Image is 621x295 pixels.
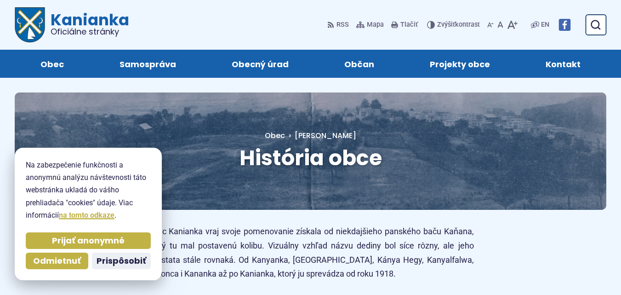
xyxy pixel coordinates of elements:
span: kontrast [437,21,480,29]
a: Obec [265,130,285,141]
span: Odmietnuť [33,256,81,266]
span: Prijať anonymné [52,236,125,246]
a: Logo Kanianka, prejsť na domovskú stránku. [15,7,129,42]
a: RSS [327,15,351,35]
button: Zmenšiť veľkosť písma [485,15,496,35]
span: Mapa [367,19,384,30]
span: Kontakt [546,50,581,78]
button: Prijať anonymné [26,232,151,249]
span: RSS [336,19,349,30]
span: EN [541,19,549,30]
button: Zväčšiť veľkosť písma [505,15,519,35]
button: Tlačiť [389,15,420,35]
span: Prispôsobiť [97,256,146,266]
a: Kontakt [527,50,599,78]
span: Obec [40,50,64,78]
a: Obecný úrad [213,50,308,78]
img: Prejsť na Facebook stránku [558,19,570,31]
a: [PERSON_NAME] [285,130,356,141]
p: Na zabezpečenie funkčnosti a anonymnú analýzu návštevnosti táto webstránka ukladá do vášho prehli... [26,159,151,221]
a: Občan [326,50,393,78]
a: Projekty obce [411,50,508,78]
img: Prejsť na domovskú stránku [15,7,45,42]
span: [PERSON_NAME] [295,130,356,141]
span: Občan [344,50,374,78]
span: História obce [239,143,382,173]
button: Odmietnuť [26,253,88,269]
p: Obec Kanianka vraj svoje pomenovanie získala od niekdajšieho panského baču Kaňana, ktorý tu mal p... [148,225,474,281]
span: Oficiálne stránky [51,28,129,36]
span: Projekty obce [430,50,490,78]
span: Samospráva [120,50,176,78]
button: Prispôsobiť [92,253,151,269]
button: Zvýšiťkontrast [427,15,482,35]
a: Obec [22,50,83,78]
button: Nastaviť pôvodnú veľkosť písma [496,15,505,35]
a: Samospráva [101,50,195,78]
span: Zvýšiť [437,21,455,29]
a: na tomto odkaze [59,211,114,220]
a: Mapa [354,15,386,35]
span: Obecný úrad [232,50,289,78]
span: Tlačiť [400,21,418,29]
span: Kanianka [45,12,129,36]
a: EN [539,19,551,30]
